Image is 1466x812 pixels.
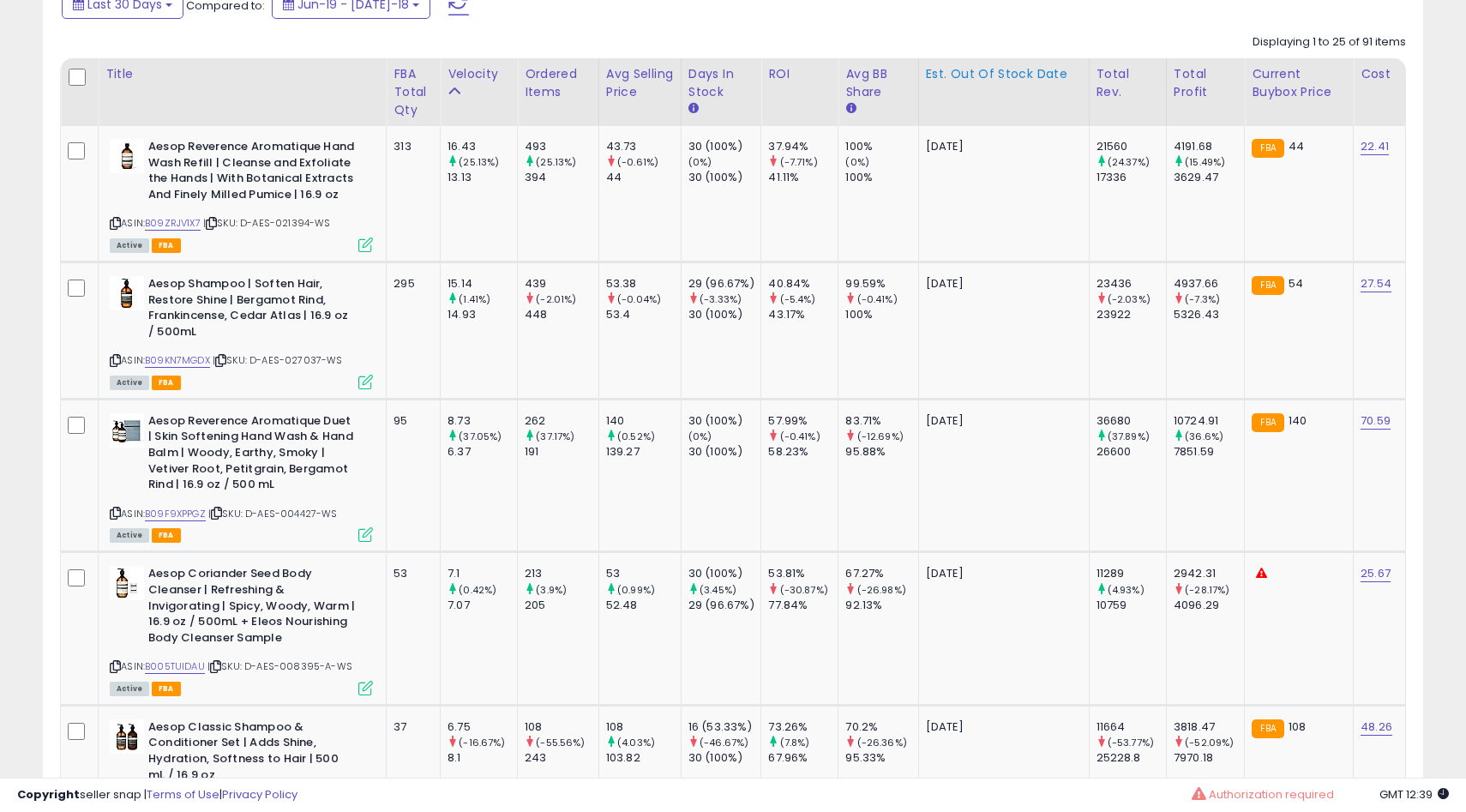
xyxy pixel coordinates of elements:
[145,216,201,231] a: B09ZRJV1X7
[105,65,379,83] div: Title
[926,566,1076,581] p: [DATE]
[1252,65,1346,101] div: Current Buybox Price
[448,750,517,766] div: 8.1
[1108,430,1150,443] small: (37.89%)
[448,276,517,292] div: 15.14
[768,750,838,766] div: 67.96%
[617,583,655,597] small: (0.99%)
[1289,719,1306,735] span: 108
[448,307,517,322] div: 14.93
[1209,786,1334,803] span: Authorization required
[1096,719,1166,735] div: 11664
[525,307,598,322] div: 448
[148,719,357,787] b: Aesop Classic Shampoo & Conditioner Set | Adds Shine, Hydration, Softness to Hair | 500 mL / 16.9 oz
[857,292,898,306] small: (-0.41%)
[688,598,761,613] div: 29 (96.67%)
[1379,786,1449,803] span: 2025-08-18 12:39 GMT
[845,101,856,117] small: Avg BB Share.
[525,413,598,429] div: 262
[606,413,681,429] div: 140
[536,736,585,749] small: (-55.56%)
[845,155,869,169] small: (0%)
[688,65,754,101] div: Days In Stock
[926,139,1076,154] p: [DATE]
[110,528,149,543] span: All listings currently available for purchase on Amazon
[845,598,917,613] div: 92.13%
[1096,598,1166,613] div: 10759
[845,139,917,154] div: 100%
[845,750,917,766] div: 95.33%
[459,430,502,443] small: (37.05%)
[768,719,838,735] div: 73.26%
[617,430,655,443] small: (0.52%)
[525,139,598,154] div: 493
[606,65,674,101] div: Avg Selling Price
[1096,65,1159,101] div: Total Rev.
[525,566,598,581] div: 213
[1361,565,1391,582] a: 25.67
[394,65,433,119] div: FBA Total Qty
[606,750,681,766] div: 103.82
[768,276,838,292] div: 40.84%
[110,276,373,388] div: ASIN:
[606,170,681,185] div: 44
[1252,276,1283,295] small: FBA
[1361,275,1391,292] a: 27.54
[1096,170,1166,185] div: 17336
[110,139,144,173] img: 31sqDdQl5wL._SL40_.jpg
[1174,598,1245,613] div: 4096.29
[110,139,373,250] div: ASIN:
[768,65,831,83] div: ROI
[110,413,373,540] div: ASIN:
[1252,719,1283,738] small: FBA
[459,583,496,597] small: (0.42%)
[1174,750,1245,766] div: 7970.18
[1289,138,1304,154] span: 44
[213,353,343,367] span: | SKU: D-AES-027037-WS
[1361,412,1391,430] a: 70.59
[1108,155,1150,169] small: (24.37%)
[1185,155,1225,169] small: (15.49%)
[1096,444,1166,460] div: 26600
[208,507,338,520] span: | SKU: D-AES-004427-WS
[448,719,517,735] div: 6.75
[857,430,904,443] small: (-12.69%)
[845,276,917,292] div: 99.59%
[17,787,297,803] div: seller snap | |
[845,566,917,581] div: 67.27%
[926,413,1076,429] p: [DATE]
[926,65,1082,83] div: Est. Out Of Stock Date
[147,786,219,803] a: Terms of Use
[110,238,149,253] span: All listings currently available for purchase on Amazon
[459,292,490,306] small: (1.41%)
[1174,413,1245,429] div: 10724.91
[845,170,917,185] div: 100%
[448,598,517,613] div: 7.07
[1108,583,1145,597] small: (4.93%)
[152,376,181,390] span: FBA
[780,736,810,749] small: (7.8%)
[525,65,592,101] div: Ordered Items
[1289,275,1303,292] span: 54
[448,444,517,460] div: 6.37
[1361,65,1398,83] div: Cost
[768,566,838,581] div: 53.81%
[780,583,828,597] small: (-30.87%)
[606,444,681,460] div: 139.27
[1108,292,1151,306] small: (-2.03%)
[688,444,761,460] div: 30 (100%)
[525,276,598,292] div: 439
[1361,138,1389,155] a: 22.41
[857,736,907,749] small: (-26.36%)
[152,682,181,696] span: FBA
[845,307,917,322] div: 100%
[145,507,206,521] a: B09F9XPPGZ
[768,598,838,613] div: 77.84%
[110,413,144,448] img: 41VoxZfJ5OL._SL40_.jpg
[845,65,910,101] div: Avg BB Share
[145,659,205,674] a: B005TUIDAU
[780,155,818,169] small: (-7.71%)
[1174,65,1238,101] div: Total Profit
[1174,566,1245,581] div: 2942.31
[617,155,658,169] small: (-0.61%)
